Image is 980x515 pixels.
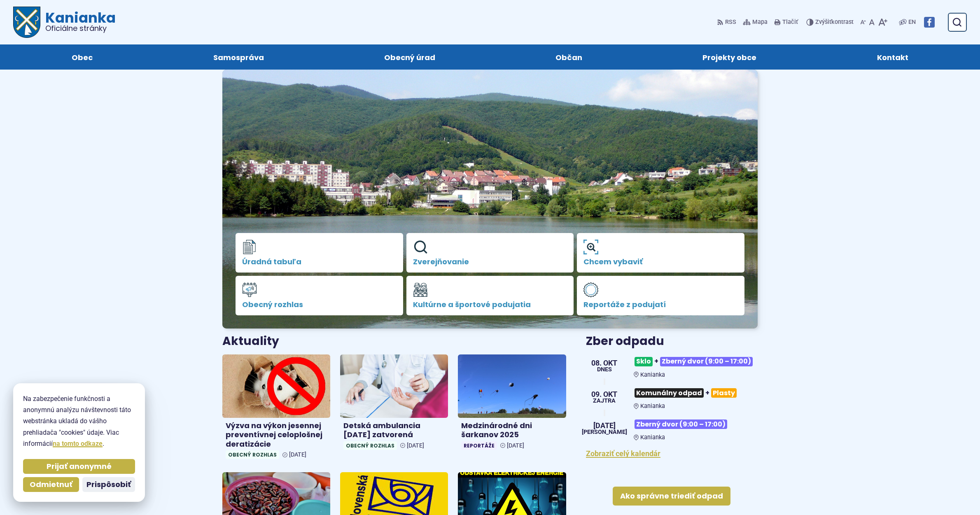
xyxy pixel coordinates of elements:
span: Prijať anonymné [47,462,112,471]
span: 09. okt [591,391,617,398]
span: Reportáže [461,441,497,450]
span: RSS [725,17,736,27]
a: RSS [717,14,738,31]
img: Prejsť na domovskú stránku [13,7,40,38]
span: Obec [72,44,93,70]
span: Kultúrne a športové podujatia [413,301,567,309]
h3: Aktuality [222,335,279,348]
a: Úradná tabuľa [236,233,403,273]
button: Odmietnuť [23,477,79,492]
a: Projekty obce [651,44,808,70]
a: Ako správne triediť odpad [613,487,730,506]
span: Kanianka [640,434,665,441]
span: kontrast [815,19,854,26]
span: Komunálny odpad [635,388,704,398]
span: Úradná tabuľa [242,258,397,266]
span: Zberný dvor (9:00 – 17:00) [635,419,727,429]
span: Samospráva [213,44,264,70]
span: EN [908,17,916,27]
a: Mapa [741,14,769,31]
button: Prijať anonymné [23,459,135,474]
a: Medzinárodné dni šarkanov 2025 Reportáže [DATE] [458,354,566,453]
a: Výzva na výkon jesennej preventívnej celoplošnej deratizácie Obecný rozhlas [DATE] [222,354,330,462]
span: Chcem vybaviť [583,258,738,266]
span: Obecný rozhlas [242,301,397,309]
a: Obecný rozhlas [236,276,403,315]
span: Zajtra [591,398,617,404]
span: Kanianka [640,403,665,410]
span: [DATE] [289,451,306,458]
a: Zobraziť celý kalendár [586,449,660,458]
a: na tomto odkaze [53,440,103,447]
a: Chcem vybaviť [577,233,744,273]
span: Projekty obce [702,44,756,70]
a: Kultúrne a športové podujatia [406,276,574,315]
span: Reportáže z podujatí [583,301,738,309]
button: Nastaviť pôvodnú veľkosť písma [868,14,876,31]
span: Odmietnuť [30,480,72,489]
h1: Kanianka [40,11,116,32]
span: Prispôsobiť [86,480,131,489]
button: Tlačiť [772,14,800,31]
a: Občan [504,44,634,70]
a: Komunálny odpad+Plasty Kanianka 09. okt Zajtra [586,385,758,410]
a: Logo Kanianka, prejsť na domovskú stránku. [13,7,116,38]
span: Plasty [711,388,737,398]
span: Tlačiť [782,19,798,26]
span: Oficiálne stránky [45,25,116,32]
span: Kanianka [640,371,665,378]
span: Zvýšiť [815,19,831,26]
a: Reportáže z podujatí [577,276,744,315]
span: Dnes [591,367,617,373]
h4: Medzinárodné dni šarkanov 2025 [461,421,562,440]
span: Zverejňovanie [413,258,567,266]
h4: Výzva na výkon jesennej preventívnej celoplošnej deratizácie [226,421,327,449]
span: [DATE] [507,442,524,449]
span: 08. okt [591,359,617,367]
h4: Detská ambulancia [DATE] zatvorená [343,421,445,440]
a: Zberný dvor (9:00 – 17:00) Kanianka [DATE] [PERSON_NAME] [586,416,758,441]
span: Občan [555,44,582,70]
a: Detská ambulancia [DATE] zatvorená Obecný rozhlas [DATE] [340,354,448,453]
a: Kontakt [825,44,960,70]
a: Obecný úrad [332,44,487,70]
span: Sklo [635,357,653,366]
span: Obecný rozhlas [343,441,397,450]
button: Prispôsobiť [82,477,135,492]
p: Na zabezpečenie funkčnosti a anonymnú analýzu návštevnosti táto webstránka ukladá do vášho prehli... [23,393,135,449]
a: Sklo+Zberný dvor (9:00 – 17:00) Kanianka 08. okt Dnes [586,354,758,378]
span: Kontakt [877,44,908,70]
span: [DATE] [407,442,424,449]
img: Prejsť na Facebook stránku [924,17,935,28]
span: [DATE] [582,422,627,429]
button: Zvýšiťkontrast [806,14,855,31]
a: Zverejňovanie [406,233,574,273]
span: Zberný dvor (9:00 – 17:00) [660,357,753,366]
h3: + [634,385,758,401]
span: [PERSON_NAME] [582,429,627,435]
button: Zmenšiť veľkosť písma [859,14,868,31]
h3: Zber odpadu [586,335,758,348]
a: EN [907,17,917,27]
span: Obecný rozhlas [226,450,279,459]
a: Obec [20,44,145,70]
button: Zväčšiť veľkosť písma [876,14,889,31]
a: Samospráva [161,44,315,70]
h3: + [634,354,758,370]
span: Obecný úrad [384,44,435,70]
span: Mapa [752,17,768,27]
